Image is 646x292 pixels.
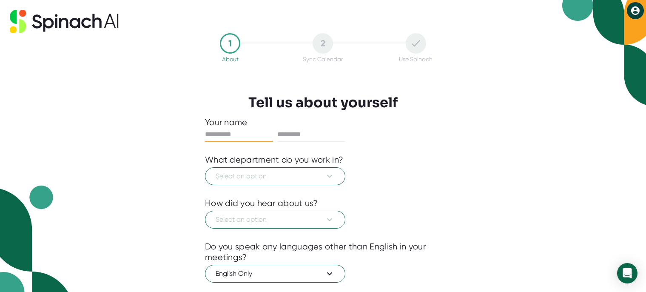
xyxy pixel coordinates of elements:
[205,155,343,165] div: What department do you work in?
[205,211,345,229] button: Select an option
[216,215,335,225] span: Select an option
[205,241,441,263] div: Do you speak any languages other than English in your meetings?
[205,265,345,283] button: English Only
[205,117,441,128] div: Your name
[205,167,345,185] button: Select an option
[220,33,240,54] div: 1
[313,33,333,54] div: 2
[216,171,335,181] span: Select an option
[205,198,318,209] div: How did you hear about us?
[399,56,433,63] div: Use Spinach
[222,56,239,63] div: About
[216,269,335,279] span: English Only
[303,56,343,63] div: Sync Calendar
[248,94,398,111] h3: Tell us about yourself
[617,263,637,283] div: Open Intercom Messenger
